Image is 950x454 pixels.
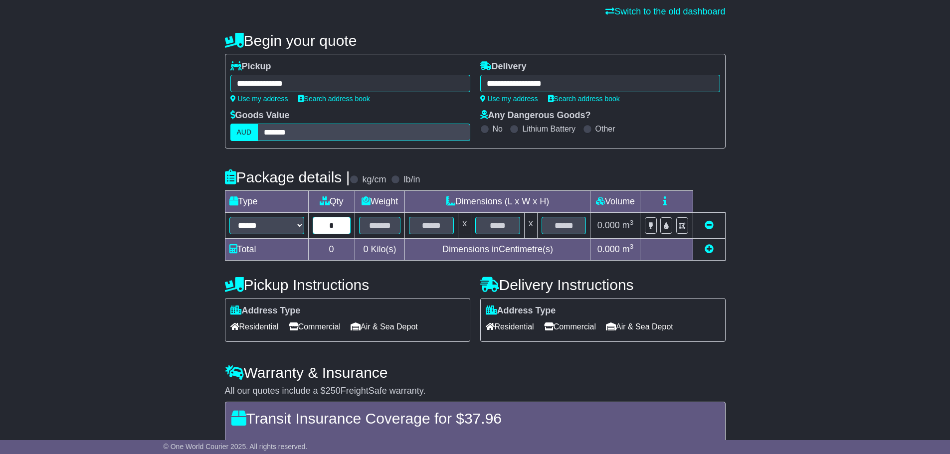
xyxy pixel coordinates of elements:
td: Qty [308,191,355,213]
a: Add new item [705,244,714,254]
sup: 3 [630,219,634,226]
span: Air & Sea Depot [606,319,673,334]
span: m [622,220,634,230]
span: Air & Sea Depot [351,319,418,334]
span: 0.000 [597,244,620,254]
td: Kilo(s) [355,239,405,261]
label: Address Type [486,305,556,316]
h4: Begin your quote [225,32,726,49]
span: 0.000 [597,220,620,230]
label: Address Type [230,305,301,316]
a: Use my address [480,95,538,103]
label: Lithium Battery [522,124,575,134]
label: Delivery [480,61,527,72]
h4: Transit Insurance Coverage for $ [231,410,719,427]
label: Pickup [230,61,271,72]
td: Total [225,239,308,261]
td: x [458,213,471,239]
h4: Pickup Instructions [225,277,470,293]
label: Other [595,124,615,134]
label: Goods Value [230,110,290,121]
span: © One World Courier 2025. All rights reserved. [164,443,308,451]
span: m [622,244,634,254]
span: Residential [230,319,279,334]
span: Commercial [289,319,341,334]
td: 0 [308,239,355,261]
td: Volume [590,191,640,213]
td: x [524,213,537,239]
span: Residential [486,319,534,334]
a: Search address book [298,95,370,103]
h4: Warranty & Insurance [225,364,726,381]
label: lb/in [403,174,420,185]
sup: 3 [630,243,634,250]
span: Commercial [544,319,596,334]
a: Search address book [548,95,620,103]
a: Remove this item [705,220,714,230]
td: Dimensions in Centimetre(s) [405,239,590,261]
span: 250 [326,386,341,396]
label: AUD [230,124,258,141]
td: Weight [355,191,405,213]
span: 37.96 [464,410,502,427]
label: Any Dangerous Goods? [480,110,591,121]
span: 0 [363,244,368,254]
td: Type [225,191,308,213]
div: All our quotes include a $ FreightSafe warranty. [225,386,726,397]
label: No [493,124,503,134]
td: Dimensions (L x W x H) [405,191,590,213]
h4: Delivery Instructions [480,277,726,293]
h4: Package details | [225,169,350,185]
a: Use my address [230,95,288,103]
a: Switch to the old dashboard [605,6,725,16]
label: kg/cm [362,174,386,185]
